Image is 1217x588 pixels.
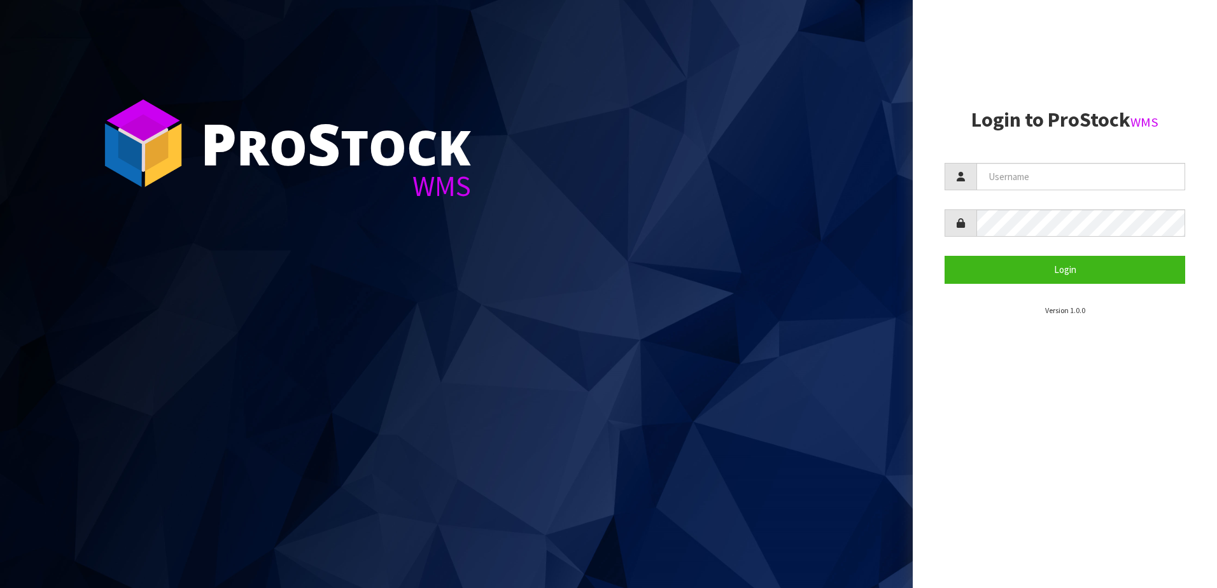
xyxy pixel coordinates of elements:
div: ro tock [200,115,471,172]
span: S [307,104,341,182]
span: P [200,104,237,182]
small: Version 1.0.0 [1045,305,1085,315]
img: ProStock Cube [95,95,191,191]
h2: Login to ProStock [945,109,1185,131]
div: WMS [200,172,471,200]
input: Username [976,163,1185,190]
button: Login [945,256,1185,283]
small: WMS [1130,114,1158,130]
